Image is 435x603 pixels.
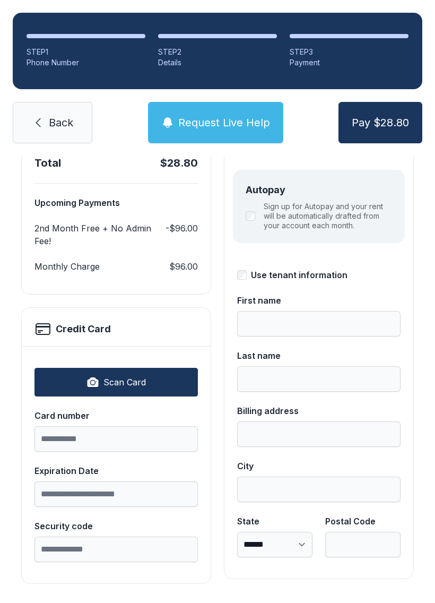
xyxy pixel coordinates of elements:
[237,477,401,502] input: City
[290,57,408,68] div: Payment
[251,269,347,281] div: Use tenant information
[34,426,198,452] input: Card number
[34,464,198,477] div: Expiration Date
[352,115,409,130] span: Pay $28.80
[325,515,401,528] div: Postal Code
[56,322,111,337] h2: Credit Card
[34,222,161,247] dt: 2nd Month Free + No Admin Fee!
[34,537,198,562] input: Security code
[158,57,277,68] div: Details
[34,520,198,532] div: Security code
[237,421,401,447] input: Billing address
[169,260,198,273] dd: $96.00
[290,47,408,57] div: STEP 3
[166,222,198,247] dd: -$96.00
[34,156,61,170] div: Total
[27,57,145,68] div: Phone Number
[325,532,401,557] input: Postal Code
[246,183,392,197] div: Autopay
[237,460,401,472] div: City
[160,156,198,170] div: $28.80
[237,515,312,528] div: State
[158,47,277,57] div: STEP 2
[237,366,401,392] input: Last name
[103,376,146,389] span: Scan Card
[178,115,270,130] span: Request Live Help
[237,349,401,362] div: Last name
[237,532,312,557] select: State
[237,404,401,417] div: Billing address
[27,47,145,57] div: STEP 1
[34,409,198,422] div: Card number
[34,481,198,507] input: Expiration Date
[49,115,73,130] span: Back
[264,202,392,230] label: Sign up for Autopay and your rent will be automatically drafted from your account each month.
[34,196,198,209] h3: Upcoming Payments
[237,294,401,307] div: First name
[34,260,100,273] dt: Monthly Charge
[237,311,401,337] input: First name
